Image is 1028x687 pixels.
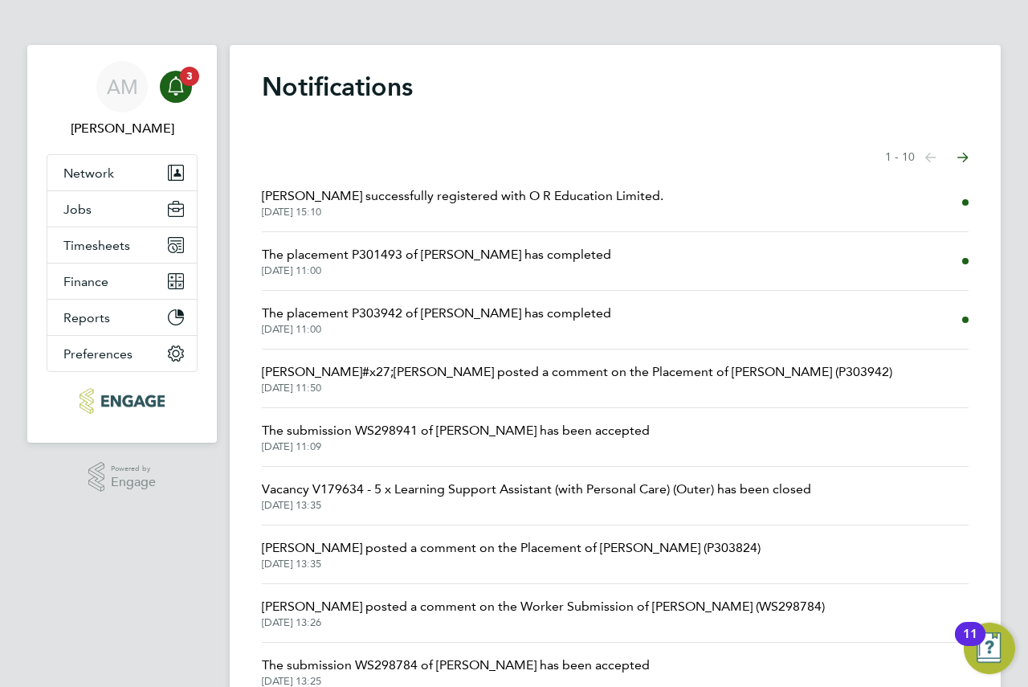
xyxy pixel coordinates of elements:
nav: Select page of notifications list [885,141,969,174]
span: The placement P301493 of [PERSON_NAME] has completed [262,245,611,264]
span: [PERSON_NAME] successfully registered with O R Education Limited. [262,186,663,206]
button: Finance [47,264,197,299]
div: 11 [963,634,977,655]
h1: Notifications [262,71,969,103]
span: Finance [63,274,108,289]
a: The placement P303942 of [PERSON_NAME] has completed[DATE] 11:00 [262,304,611,336]
span: 1 - 10 [885,149,915,166]
button: Network [47,155,197,190]
button: Jobs [47,191,197,227]
span: [DATE] 13:35 [262,558,761,570]
span: [DATE] 11:00 [262,264,611,277]
a: [PERSON_NAME] successfully registered with O R Education Limited.[DATE] 15:10 [262,186,663,219]
a: The placement P301493 of [PERSON_NAME] has completed[DATE] 11:00 [262,245,611,277]
button: Preferences [47,336,197,371]
a: AM[PERSON_NAME] [47,61,198,138]
span: Jobs [63,202,92,217]
span: Vacancy V179634 - 5 x Learning Support Assistant (with Personal Care) (Outer) has been closed [262,480,811,499]
span: Engage [111,476,156,489]
span: [PERSON_NAME] posted a comment on the Worker Submission of [PERSON_NAME] (WS298784) [262,597,825,616]
a: [PERSON_NAME] posted a comment on the Placement of [PERSON_NAME] (P303824)[DATE] 13:35 [262,538,761,570]
a: [PERSON_NAME]#x27;[PERSON_NAME] posted a comment on the Placement of [PERSON_NAME] (P303942)[DATE... [262,362,892,395]
img: axcis-logo-retina.png [80,388,165,414]
span: [PERSON_NAME]#x27;[PERSON_NAME] posted a comment on the Placement of [PERSON_NAME] (P303942) [262,362,892,382]
a: 3 [160,61,192,112]
span: [DATE] 13:35 [262,499,811,512]
button: Open Resource Center, 11 new notifications [964,623,1015,674]
span: Timesheets [63,238,130,253]
span: The submission WS298941 of [PERSON_NAME] has been accepted [262,421,650,440]
button: Timesheets [47,227,197,263]
span: AM [107,76,138,97]
span: [DATE] 11:00 [262,323,611,336]
span: Powered by [111,462,156,476]
a: Powered byEngage [88,462,157,493]
span: The placement P303942 of [PERSON_NAME] has completed [262,304,611,323]
span: The submission WS298784 of [PERSON_NAME] has been accepted [262,656,650,675]
span: [DATE] 13:26 [262,616,825,629]
span: [DATE] 15:10 [262,206,663,219]
a: Vacancy V179634 - 5 x Learning Support Assistant (with Personal Care) (Outer) has been closed[DAT... [262,480,811,512]
a: Go to home page [47,388,198,414]
span: Preferences [63,346,133,362]
span: Andrew Murphy [47,119,198,138]
span: Network [63,166,114,181]
span: [PERSON_NAME] posted a comment on the Placement of [PERSON_NAME] (P303824) [262,538,761,558]
nav: Main navigation [27,45,217,443]
a: The submission WS298941 of [PERSON_NAME] has been accepted[DATE] 11:09 [262,421,650,453]
span: [DATE] 11:50 [262,382,892,395]
span: 3 [180,67,199,86]
span: [DATE] 11:09 [262,440,650,453]
span: Reports [63,310,110,325]
a: [PERSON_NAME] posted a comment on the Worker Submission of [PERSON_NAME] (WS298784)[DATE] 13:26 [262,597,825,629]
button: Reports [47,300,197,335]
